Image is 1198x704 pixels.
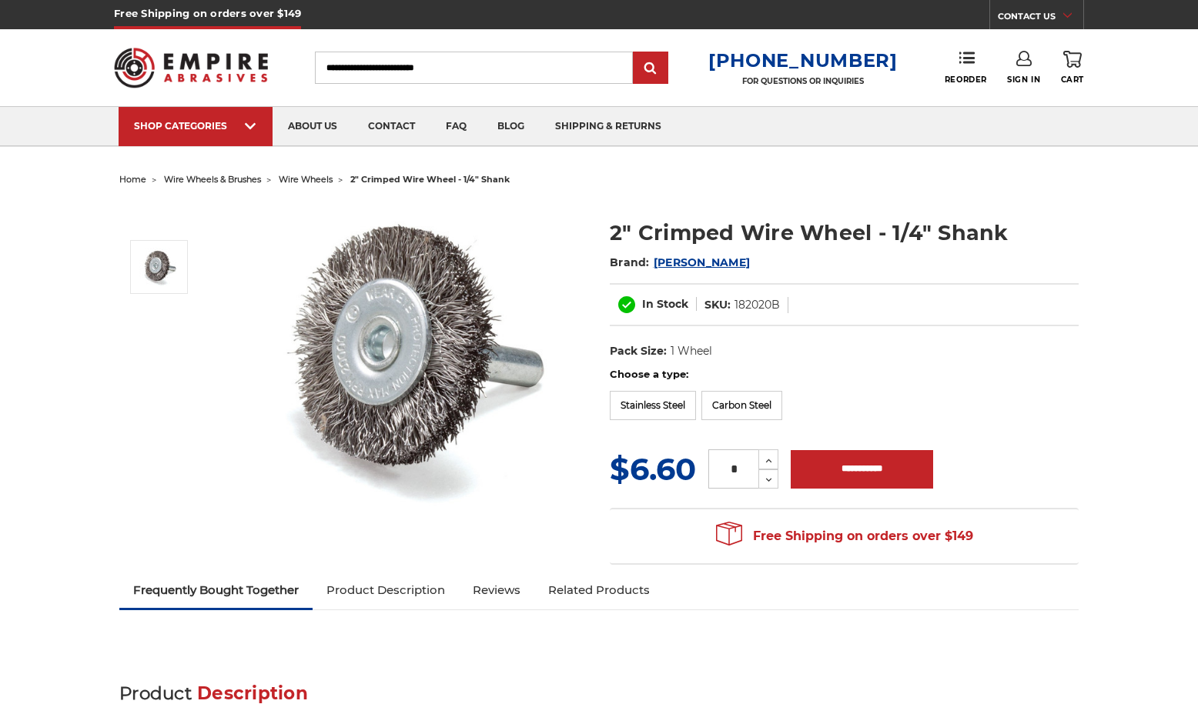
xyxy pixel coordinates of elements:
[704,297,731,313] dt: SKU:
[459,573,534,607] a: Reviews
[134,120,257,132] div: SHOP CATEGORIES
[1061,75,1084,85] span: Cart
[945,51,987,84] a: Reorder
[540,107,677,146] a: shipping & returns
[119,174,146,185] a: home
[1061,51,1084,85] a: Cart
[430,107,482,146] a: faq
[313,573,459,607] a: Product Description
[139,248,178,286] img: Crimped Wire Wheel with Shank
[534,573,664,607] a: Related Products
[119,573,313,607] a: Frequently Bought Together
[252,202,560,509] img: Crimped Wire Wheel with Shank
[735,297,780,313] dd: 182020B
[671,343,712,359] dd: 1 Wheel
[945,75,987,85] span: Reorder
[1007,75,1040,85] span: Sign In
[482,107,540,146] a: blog
[642,297,688,311] span: In Stock
[114,38,268,98] img: Empire Abrasives
[610,343,667,359] dt: Pack Size:
[635,53,666,84] input: Submit
[273,107,353,146] a: about us
[708,49,898,72] a: [PHONE_NUMBER]
[654,255,750,269] a: [PERSON_NAME]
[610,218,1079,248] h1: 2" Crimped Wire Wheel - 1/4" Shank
[197,682,308,704] span: Description
[716,521,973,552] span: Free Shipping on orders over $149
[708,76,898,86] p: FOR QUESTIONS OR INQUIRIES
[610,255,650,269] span: Brand:
[610,450,696,488] span: $6.60
[998,8,1083,29] a: CONTACT US
[279,174,333,185] a: wire wheels
[610,367,1079,382] label: Choose a type:
[164,174,261,185] a: wire wheels & brushes
[350,174,510,185] span: 2" crimped wire wheel - 1/4" shank
[119,682,192,704] span: Product
[353,107,430,146] a: contact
